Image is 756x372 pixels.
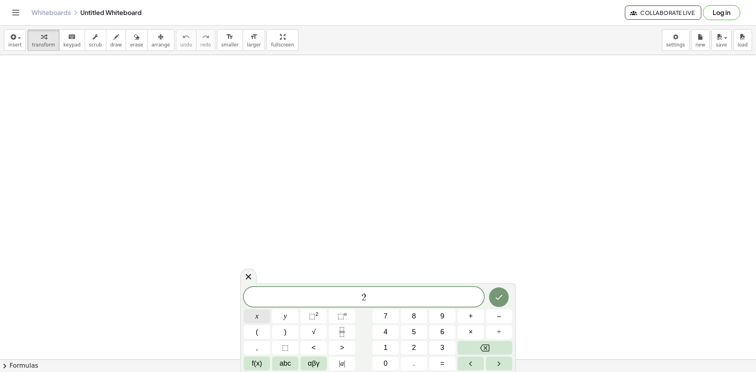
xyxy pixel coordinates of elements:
span: Collaborate Live [632,9,695,16]
button: format_sizesmaller [217,30,243,51]
span: | [339,359,341,367]
span: . [413,358,415,369]
span: scrub [89,42,102,48]
a: Whiteboards [31,9,71,17]
span: transform [32,42,55,48]
button: Collaborate Live [625,6,701,20]
button: . [401,357,427,370]
span: 7 [384,311,387,322]
span: 8 [412,311,416,322]
span: redo [200,42,211,48]
button: Alphabet [272,357,298,370]
button: undoundo [176,30,196,51]
span: a [339,358,345,369]
button: Backspace [458,341,512,355]
span: ⬚ [337,312,344,320]
button: x [244,309,270,323]
button: format_sizelarger [243,30,265,51]
button: Left arrow [458,357,484,370]
button: save [712,30,732,51]
span: y [284,311,287,322]
sup: n [344,311,347,317]
span: fullscreen [271,42,294,48]
button: Fraction [329,325,355,339]
button: Right arrow [486,357,512,370]
span: ) [284,327,287,337]
button: load [733,30,752,51]
button: Times [458,325,484,339]
button: 0 [372,357,399,370]
button: Squared [300,309,327,323]
button: 9 [429,309,456,323]
button: 2 [401,341,427,355]
span: settings [666,42,685,48]
button: Toggle navigation [9,6,22,19]
button: y [272,309,298,323]
span: f(x) [252,358,262,369]
button: 3 [429,341,456,355]
button: 4 [372,325,399,339]
span: keypad [63,42,81,48]
button: Superscript [329,309,355,323]
span: 1 [384,342,387,353]
i: redo [202,32,209,42]
button: ) [272,325,298,339]
span: 5 [412,327,416,337]
button: Plus [458,309,484,323]
button: transform [28,30,59,51]
i: format_size [250,32,258,42]
span: ÷ [497,327,501,337]
span: – [497,311,501,322]
span: smaller [221,42,239,48]
button: 1 [372,341,399,355]
span: 2 [361,293,366,302]
span: > [340,342,344,353]
i: keyboard [68,32,76,42]
button: insert [4,30,26,51]
span: draw [110,42,122,48]
span: new [695,42,705,48]
button: Functions [244,357,270,370]
span: ⬚ [282,342,289,353]
span: 4 [384,327,387,337]
button: fullscreen [267,30,298,51]
button: Square root [300,325,327,339]
button: Absolute value [329,357,355,370]
span: undo [180,42,192,48]
button: draw [106,30,126,51]
button: redoredo [196,30,215,51]
span: insert [8,42,22,48]
span: + [469,311,473,322]
span: 0 [384,358,387,369]
button: new [691,30,710,51]
span: x [256,311,259,322]
button: 5 [401,325,427,339]
button: , [244,341,270,355]
button: 8 [401,309,427,323]
button: settings [662,30,689,51]
span: , [256,342,258,353]
button: Less than [300,341,327,355]
button: Minus [486,309,512,323]
button: Divide [486,325,512,339]
span: | [344,359,345,367]
span: arrange [152,42,170,48]
span: ⬚ [309,312,315,320]
button: keyboardkeypad [59,30,85,51]
span: √ [312,327,316,337]
i: format_size [226,32,233,42]
span: erase [130,42,143,48]
span: 9 [440,311,444,322]
button: Done [489,287,509,307]
span: < [311,342,316,353]
span: abc [280,358,291,369]
button: Greater than [329,341,355,355]
button: 6 [429,325,456,339]
span: 2 [412,342,416,353]
span: 3 [440,342,444,353]
button: Equals [429,357,456,370]
span: load [737,42,748,48]
button: 7 [372,309,399,323]
span: ( [256,327,258,337]
button: arrange [147,30,174,51]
